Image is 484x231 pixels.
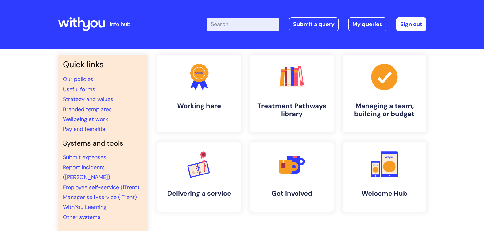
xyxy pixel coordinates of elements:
[63,184,139,191] a: Employee self-service (iTrent)
[162,102,236,110] h4: Working here
[63,213,100,221] a: Other systems
[396,17,426,31] a: Sign out
[63,154,106,161] a: Submit expenses
[348,190,421,198] h4: Welcome Hub
[63,203,106,211] a: WithYou Learning
[255,102,329,118] h4: Treatment Pathways library
[63,194,137,201] a: Manager self-service (iTrent)
[343,142,426,212] a: Welcome Hub
[162,190,236,198] h4: Delivering a service
[255,190,329,198] h4: Get involved
[157,142,241,212] a: Delivering a service
[63,60,143,69] h3: Quick links
[250,142,334,212] a: Get involved
[63,164,110,181] a: Report incidents ([PERSON_NAME])
[348,17,386,31] a: My queries
[63,96,113,103] a: Strategy and values
[63,139,143,148] h4: Systems and tools
[250,55,334,132] a: Treatment Pathways library
[207,17,426,31] div: | -
[63,125,105,133] a: Pay and benefits
[63,76,93,83] a: Our policies
[343,55,426,132] a: Managing a team, building or budget
[348,102,421,118] h4: Managing a team, building or budget
[157,55,241,132] a: Working here
[63,106,112,113] a: Branded templates
[63,116,108,123] a: Wellbeing at work
[207,18,279,31] input: Search
[289,17,339,31] a: Submit a query
[63,86,95,93] a: Useful forms
[110,19,130,29] p: info hub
